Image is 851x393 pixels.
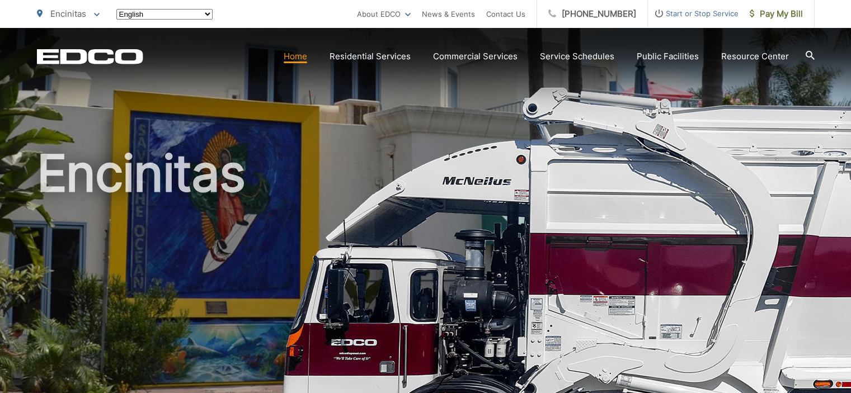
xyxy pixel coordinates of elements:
a: Contact Us [486,7,525,21]
a: News & Events [422,7,475,21]
a: Resource Center [721,50,789,63]
a: EDCD logo. Return to the homepage. [37,49,143,64]
a: Home [284,50,307,63]
span: Pay My Bill [750,7,803,21]
a: Residential Services [330,50,411,63]
a: About EDCO [357,7,411,21]
a: Service Schedules [540,50,614,63]
span: Encinitas [50,8,86,19]
a: Commercial Services [433,50,518,63]
select: Select a language [116,9,213,20]
a: Public Facilities [637,50,699,63]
